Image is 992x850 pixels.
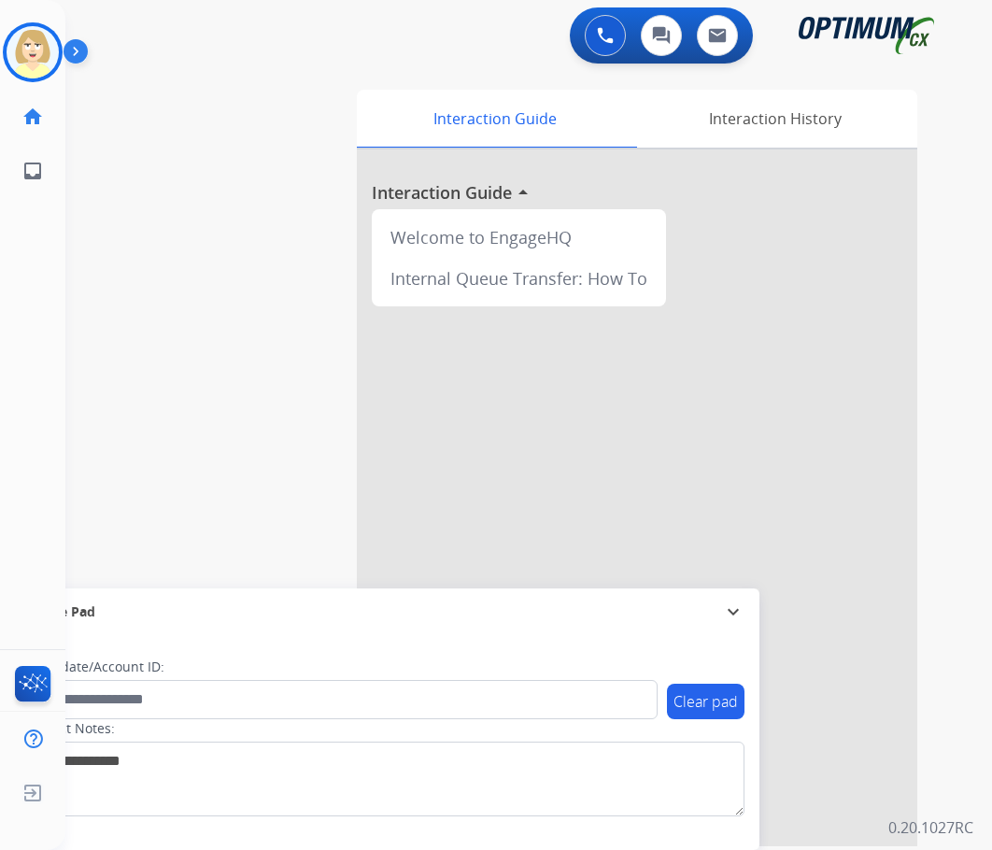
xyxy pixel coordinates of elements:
[357,90,632,148] div: Interaction Guide
[379,258,659,299] div: Internal Queue Transfer: How To
[23,719,115,738] label: Contact Notes:
[24,658,164,676] label: Candidate/Account ID:
[667,684,744,719] button: Clear pad
[888,816,973,839] p: 0.20.1027RC
[722,601,744,623] mat-icon: expand_more
[7,26,59,78] img: avatar
[632,90,917,148] div: Interaction History
[21,106,44,128] mat-icon: home
[21,160,44,182] mat-icon: inbox
[379,217,659,258] div: Welcome to EngageHQ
